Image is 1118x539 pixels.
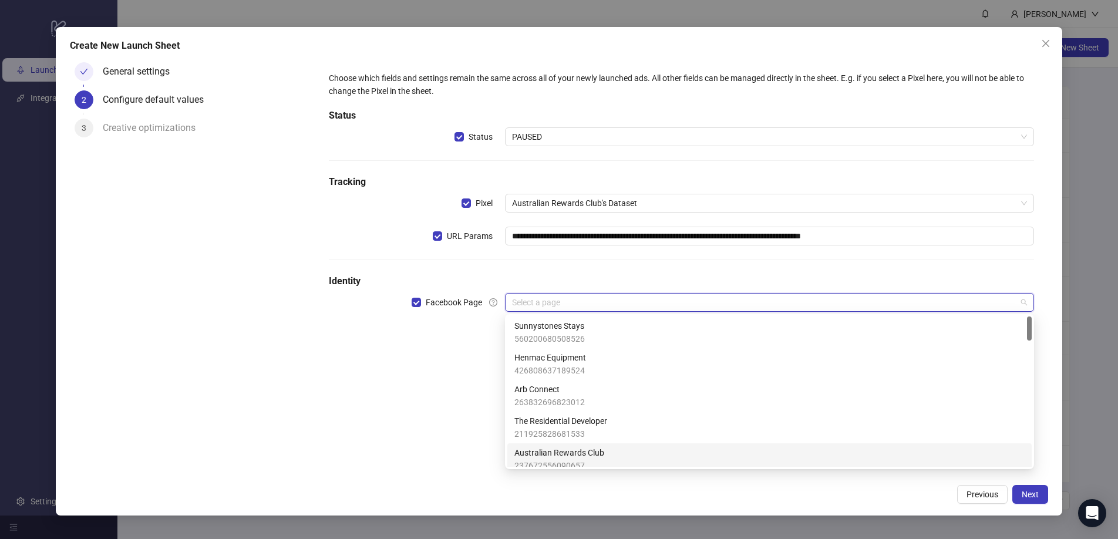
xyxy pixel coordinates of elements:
span: The Residential Developer [514,415,607,427]
div: The Residential Developer [507,412,1032,443]
div: Henmac Equipment [507,348,1032,380]
button: Previous [957,485,1008,504]
h5: Status [329,109,1034,123]
span: Facebook Page [421,296,487,309]
span: Status [464,130,497,143]
span: Pixel [471,197,497,210]
button: Next [1012,485,1048,504]
div: Arb Connect [507,380,1032,412]
span: 237672556090657 [514,459,604,472]
span: 263832696823012 [514,396,585,409]
div: Choose which fields and settings remain the same across all of your newly launched ads. All other... [329,72,1034,97]
div: Create New Launch Sheet [70,39,1048,53]
span: 2 [82,95,86,105]
span: URL Params [442,230,497,242]
span: Next [1022,490,1039,499]
span: 3 [82,123,86,133]
span: Previous [967,490,998,499]
div: Configure default values [103,90,213,109]
button: Close [1036,34,1055,53]
div: Creative optimizations [103,119,205,137]
span: close [1041,39,1050,48]
span: 211925828681533 [514,427,607,440]
div: Australian Rewards Club [507,443,1032,475]
span: 426808637189524 [514,364,586,377]
h5: Identity [329,274,1034,288]
span: check [80,68,88,76]
h5: Tracking [329,175,1034,189]
span: Henmac Equipment [514,351,586,364]
div: General settings [103,62,179,81]
span: Australian Rewards Club's Dataset [512,194,1027,212]
span: Arb Connect [514,383,585,396]
div: Open Intercom Messenger [1078,499,1106,527]
span: 560200680508526 [514,332,585,345]
span: PAUSED [512,128,1027,146]
span: Sunnystones Stays [514,319,585,332]
span: question-circle [489,298,497,306]
div: Sunnystones Stays [507,316,1032,348]
span: Australian Rewards Club [514,446,604,459]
